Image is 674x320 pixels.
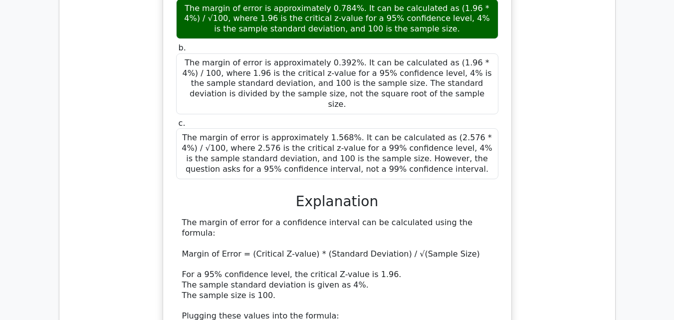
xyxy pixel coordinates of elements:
div: The margin of error is approximately 1.568%. It can be calculated as (2.576 * 4%) / √100, where 2... [176,128,498,179]
span: b. [179,43,186,52]
h3: Explanation [182,193,492,210]
span: c. [179,118,186,128]
div: The margin of error is approximately 0.392%. It can be calculated as (1.96 * 4%) / 100, where 1.9... [176,53,498,114]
